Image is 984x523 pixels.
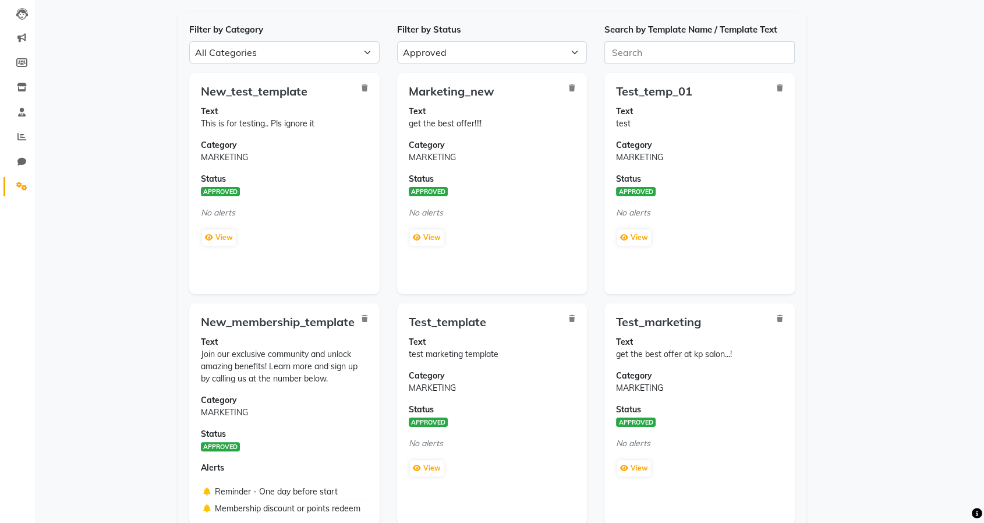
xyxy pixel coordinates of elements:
h5: Test_temp_01 [616,84,783,98]
p: MARKETING [201,139,368,164]
h5: Test_marketing [616,315,783,329]
strong: Status [616,404,641,415]
p: Join our exclusive community and unlock amazing benefits! Learn more and sign up by calling us at... [201,336,368,385]
strong: Alerts [201,462,224,473]
strong: Text [201,337,218,347]
p: get the best offer at kp salon...! [616,336,783,361]
button: View [410,460,444,476]
button: View [617,460,651,476]
label: Filter by Status [397,23,461,37]
strong: Status [616,174,641,184]
span: APPROVED [201,442,240,451]
input: Search [604,41,795,63]
button: View [410,229,444,246]
li: Reminder - One day before start [201,483,368,501]
p: MARKETING [409,139,576,164]
span: APPROVED [616,187,655,196]
span: APPROVED [616,418,655,427]
strong: Status [201,429,226,439]
span: APPROVED [409,187,448,196]
label: Search by Template Name / Template Text [604,23,777,37]
strong: Category [616,370,652,381]
strong: Text [616,337,633,347]
li: Membership discount or points redeem [201,500,368,517]
span: APPROVED [201,187,240,196]
p: MARKETING [201,394,368,419]
strong: Text [201,106,218,116]
h5: Test_template [409,315,576,329]
p: get the best offer!!!! [409,105,576,130]
span: APPROVED [409,418,448,427]
em: No alerts [616,438,650,448]
p: test marketing template [409,336,576,361]
em: No alerts [409,438,443,448]
h5: New_membership_template [201,315,368,329]
em: No alerts [201,207,235,218]
strong: Status [409,404,434,415]
p: MARKETING [616,139,783,164]
p: test [616,105,783,130]
strong: Category [616,140,652,150]
h5: New_test_template [201,84,368,98]
strong: Text [616,106,633,116]
strong: Category [409,140,445,150]
strong: Category [201,395,237,405]
button: View [617,229,651,246]
strong: Text [409,106,426,116]
h5: Marketing_new [409,84,576,98]
p: MARKETING [409,370,576,394]
strong: Category [201,140,237,150]
strong: Text [409,337,426,347]
strong: Status [409,174,434,184]
label: Filter by Category [189,23,263,37]
button: View [202,229,236,246]
em: No alerts [616,207,650,218]
em: No alerts [409,207,443,218]
p: MARKETING [616,370,783,394]
strong: Status [201,174,226,184]
strong: Category [409,370,445,381]
p: This is for testing.. Pls ignore it [201,105,368,130]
